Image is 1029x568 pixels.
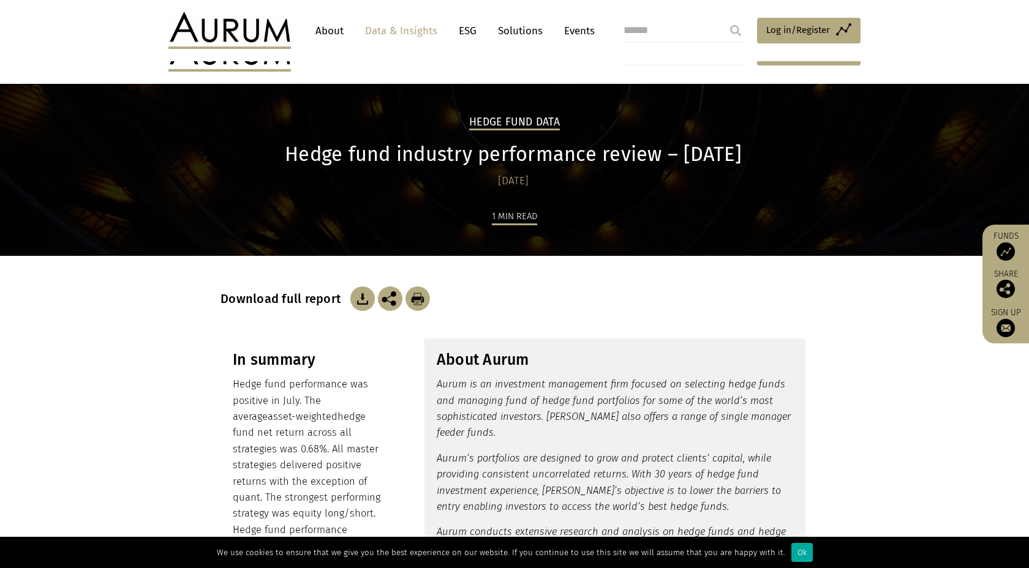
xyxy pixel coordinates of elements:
[221,143,805,166] h1: Hedge fund industry performance review – [DATE]
[997,280,1015,298] img: Share this post
[989,307,1023,337] a: Sign up
[359,20,443,42] a: Data & Insights
[558,20,595,42] a: Events
[997,242,1015,261] img: Access Funds
[469,116,560,130] h2: Hedge Fund Data
[437,351,793,369] h3: About Aurum
[378,286,402,311] img: Share this post
[221,291,347,306] h3: Download full report
[233,351,385,369] h3: In summary
[350,286,375,311] img: Download Article
[268,411,337,422] span: asset-weighted
[492,209,537,225] div: 1 min read
[309,20,350,42] a: About
[989,270,1023,298] div: Share
[437,378,791,438] em: Aurum is an investment management firm focused on selecting hedge funds and managing fund of hedg...
[492,20,549,42] a: Solutions
[791,543,813,562] div: Ok
[221,173,805,190] div: [DATE]
[757,18,861,43] a: Log in/Register
[168,12,291,49] img: Aurum
[453,20,483,42] a: ESG
[997,319,1015,337] img: Sign up to our newsletter
[723,18,748,43] input: Submit
[766,23,830,37] span: Log in/Register
[437,452,781,512] em: Aurum’s portfolios are designed to grow and protect clients’ capital, while providing consistent ...
[405,286,430,311] img: Download Article
[989,231,1023,261] a: Funds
